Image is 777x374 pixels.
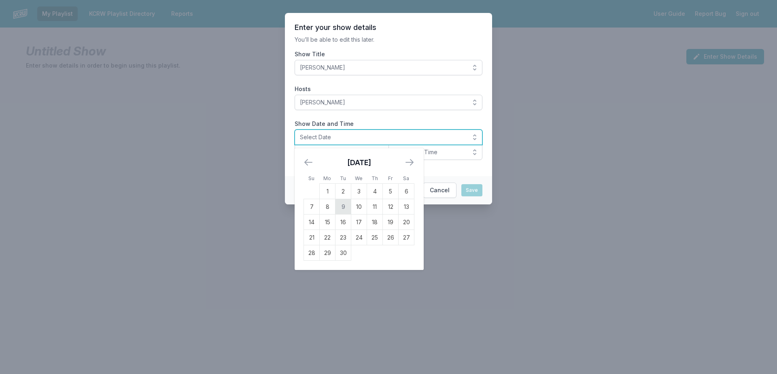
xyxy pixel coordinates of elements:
[295,85,482,93] label: Hosts
[367,215,383,230] td: Thursday, September 18, 2025
[351,199,367,215] td: Wednesday, September 10, 2025
[295,120,354,128] legend: Show Date and Time
[405,157,414,167] button: Move forward to switch to the next month.
[295,50,482,58] label: Show Title
[355,175,363,181] small: We
[300,133,466,141] span: Select Date
[367,230,383,245] td: Thursday, September 25, 2025
[304,215,320,230] td: Sunday, September 14, 2025
[351,184,367,199] td: Wednesday, September 3, 2025
[320,199,335,215] td: Monday, September 8, 2025
[399,184,414,199] td: Saturday, September 6, 2025
[320,245,335,261] td: Monday, September 29, 2025
[383,230,399,245] td: Friday, September 26, 2025
[461,184,482,196] button: Save
[372,175,378,181] small: Th
[304,245,320,261] td: Sunday, September 28, 2025
[423,183,456,198] button: Cancel
[399,230,414,245] td: Saturday, September 27, 2025
[295,60,482,75] button: [PERSON_NAME]
[295,148,423,270] div: Calendar
[403,175,409,181] small: Sa
[351,230,367,245] td: Wednesday, September 24, 2025
[295,23,482,32] header: Enter your show details
[335,215,351,230] td: Tuesday, September 16, 2025
[351,215,367,230] td: Wednesday, September 17, 2025
[367,184,383,199] td: Thursday, September 4, 2025
[383,215,399,230] td: Friday, September 19, 2025
[300,64,466,72] span: [PERSON_NAME]
[335,245,351,261] td: Tuesday, September 30, 2025
[295,95,482,110] button: [PERSON_NAME]
[304,199,320,215] td: Sunday, September 7, 2025
[304,157,313,167] button: Move backward to switch to the previous month.
[320,184,335,199] td: Monday, September 1, 2025
[320,230,335,245] td: Monday, September 22, 2025
[300,98,466,106] span: [PERSON_NAME]
[388,175,393,181] small: Fr
[399,199,414,215] td: Saturday, September 13, 2025
[335,230,351,245] td: Tuesday, September 23, 2025
[320,215,335,230] td: Monday, September 15, 2025
[388,144,483,160] button: Select End Time
[394,148,466,156] span: Select End Time
[383,199,399,215] td: Friday, September 12, 2025
[308,175,314,181] small: Su
[340,175,346,181] small: Tu
[335,199,351,215] td: Tuesday, September 9, 2025
[295,130,482,145] button: Select Date
[335,184,351,199] td: Tuesday, September 2, 2025
[295,36,482,44] p: You’ll be able to edit this later.
[304,230,320,245] td: Sunday, September 21, 2025
[383,184,399,199] td: Friday, September 5, 2025
[323,175,331,181] small: Mo
[367,199,383,215] td: Thursday, September 11, 2025
[347,158,371,167] strong: [DATE]
[399,215,414,230] td: Saturday, September 20, 2025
